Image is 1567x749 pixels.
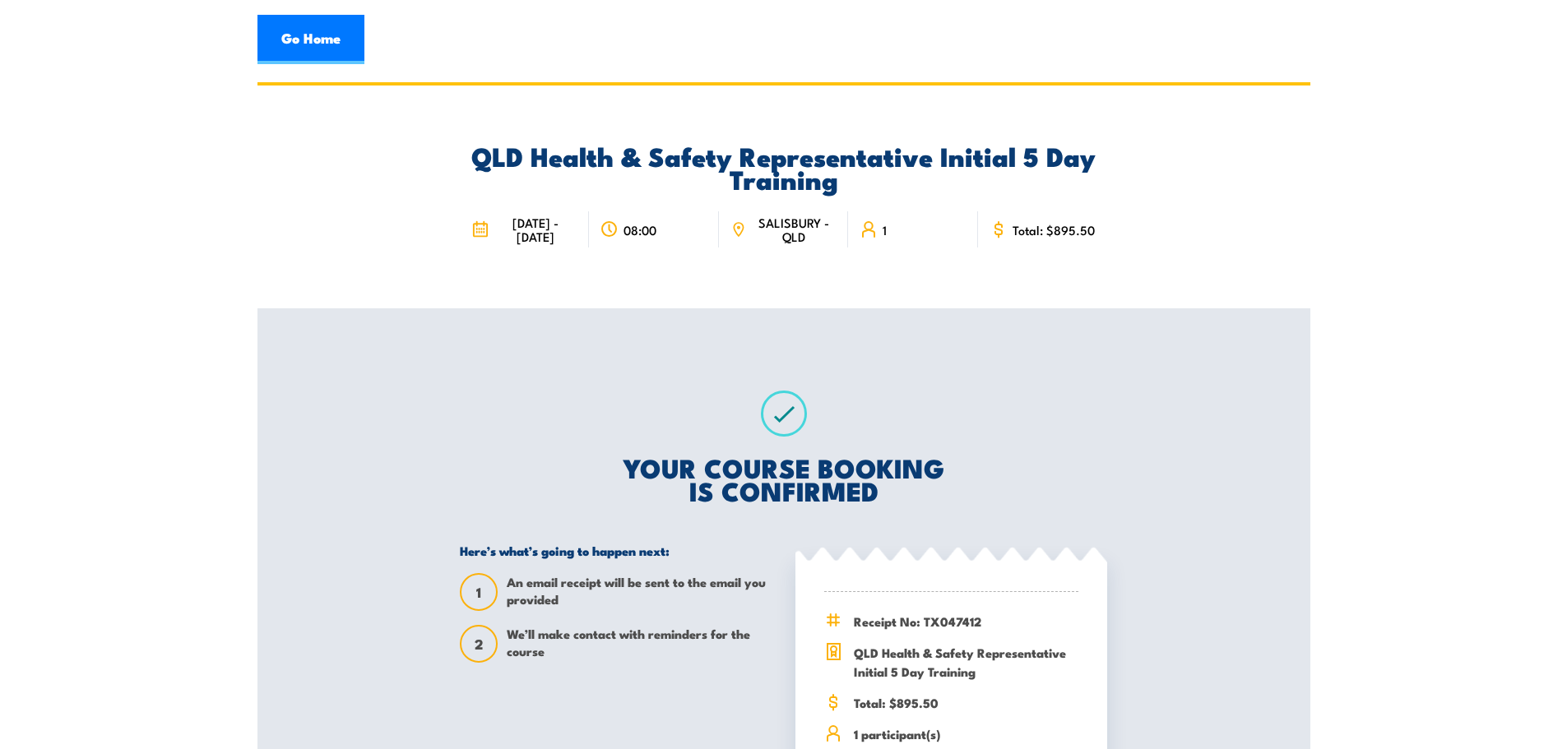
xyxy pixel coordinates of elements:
a: Go Home [257,15,364,64]
span: 1 [883,223,887,237]
h2: QLD Health & Safety Representative Initial 5 Day Training [460,144,1107,190]
span: [DATE] - [DATE] [494,215,577,243]
span: Total: $895.50 [854,693,1078,712]
h2: YOUR COURSE BOOKING IS CONFIRMED [460,455,1107,502]
span: Total: $895.50 [1013,223,1095,237]
span: 1 participant(s) [854,724,1078,743]
span: QLD Health & Safety Representative Initial 5 Day Training [854,643,1078,681]
span: We’ll make contact with reminders for the course [507,625,772,663]
span: SALISBURY - QLD [751,215,837,243]
span: 08:00 [624,223,656,237]
span: 2 [461,636,496,653]
span: 1 [461,584,496,601]
span: Receipt No: TX047412 [854,612,1078,631]
h5: Here’s what’s going to happen next: [460,543,772,558]
span: An email receipt will be sent to the email you provided [507,573,772,611]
